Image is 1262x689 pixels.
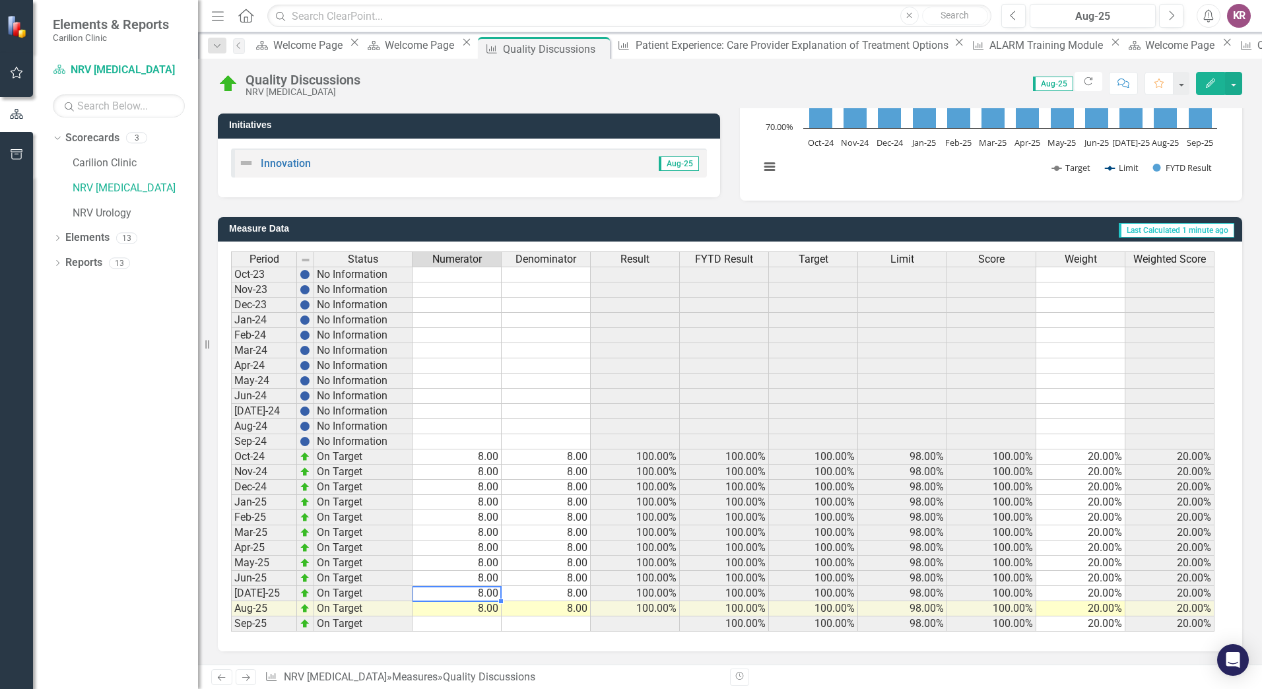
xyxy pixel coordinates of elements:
button: Show FYTD Result [1153,162,1212,174]
td: No Information [314,343,413,358]
div: Quality Discussions [503,41,607,57]
td: 100.00% [680,510,769,525]
td: On Target [314,449,413,465]
img: BgCOk07PiH71IgAAAABJRU5ErkJggg== [300,421,310,432]
td: Oct-23 [231,267,297,282]
td: Apr-24 [231,358,297,374]
img: zOikAAAAAElFTkSuQmCC [300,467,310,477]
div: NRV [MEDICAL_DATA] [246,87,360,97]
td: Nov-23 [231,282,297,298]
td: Mar-24 [231,343,297,358]
img: BgCOk07PiH71IgAAAABJRU5ErkJggg== [300,284,310,295]
td: No Information [314,313,413,328]
td: 8.00 [413,556,502,571]
a: Welcome Page [363,37,458,53]
td: 20.00% [1125,616,1214,632]
button: Aug-25 [1030,4,1156,28]
td: Apr-25 [231,541,297,556]
td: 98.00% [858,480,947,495]
img: BgCOk07PiH71IgAAAABJRU5ErkJggg== [300,300,310,310]
img: zOikAAAAAElFTkSuQmCC [300,512,310,523]
td: 98.00% [858,465,947,480]
td: 20.00% [1036,465,1125,480]
td: 20.00% [1125,601,1214,616]
text: Jan-25 [911,137,936,148]
td: 100.00% [769,510,858,525]
img: zOikAAAAAElFTkSuQmCC [300,482,310,492]
td: 8.00 [502,541,591,556]
a: Welcome Page [251,37,347,53]
img: BgCOk07PiH71IgAAAABJRU5ErkJggg== [300,436,310,447]
span: Aug-25 [1033,77,1073,91]
td: 98.00% [858,449,947,465]
td: 20.00% [1036,510,1125,525]
td: No Information [314,419,413,434]
img: Not Defined [238,155,254,171]
td: 100.00% [591,556,680,571]
td: 100.00% [947,525,1036,541]
td: No Information [314,282,413,298]
td: 100.00% [680,586,769,601]
td: No Information [314,328,413,343]
img: ClearPoint Strategy [5,14,31,40]
td: 20.00% [1036,541,1125,556]
td: 100.00% [680,495,769,510]
td: Oct-24 [231,449,297,465]
img: zOikAAAAAElFTkSuQmCC [300,497,310,508]
td: 8.00 [502,525,591,541]
img: zOikAAAAAElFTkSuQmCC [300,588,310,599]
td: May-24 [231,374,297,389]
td: 8.00 [413,586,502,601]
td: No Information [314,434,413,449]
button: Search [922,7,988,25]
td: 20.00% [1125,510,1214,525]
td: 8.00 [502,465,591,480]
td: 98.00% [858,601,947,616]
img: zOikAAAAAElFTkSuQmCC [300,603,310,614]
td: Sep-24 [231,434,297,449]
a: Scorecards [65,131,119,146]
img: zOikAAAAAElFTkSuQmCC [300,618,310,629]
a: Reports [65,255,102,271]
td: 20.00% [1125,556,1214,571]
td: 20.00% [1036,556,1125,571]
div: Welcome Page [1145,37,1218,53]
td: 100.00% [947,616,1036,632]
img: BgCOk07PiH71IgAAAABJRU5ErkJggg== [300,391,310,401]
div: 13 [116,232,137,244]
td: Aug-24 [231,419,297,434]
input: Search ClearPoint... [267,5,991,28]
td: 8.00 [502,495,591,510]
div: Quality Discussions [443,671,535,683]
td: 100.00% [591,541,680,556]
td: Feb-25 [231,510,297,525]
td: 100.00% [947,480,1036,495]
div: ALARM Training Module [989,37,1107,53]
td: 98.00% [858,571,947,586]
td: 8.00 [502,449,591,465]
td: 100.00% [947,465,1036,480]
small: Carilion Clinic [53,32,169,43]
text: Feb-25 [945,137,972,148]
td: 100.00% [591,525,680,541]
td: Jan-25 [231,495,297,510]
div: Open Intercom Messenger [1217,644,1249,676]
td: 20.00% [1036,616,1125,632]
td: May-25 [231,556,297,571]
td: 8.00 [502,586,591,601]
td: On Target [314,541,413,556]
td: 100.00% [947,556,1036,571]
div: Welcome Page [273,37,347,53]
img: BgCOk07PiH71IgAAAABJRU5ErkJggg== [300,360,310,371]
text: Dec-24 [877,137,904,148]
td: 20.00% [1125,465,1214,480]
td: On Target [314,510,413,525]
td: 100.00% [947,586,1036,601]
td: 100.00% [769,465,858,480]
div: 3 [126,133,147,144]
td: 100.00% [680,525,769,541]
a: Measures [392,671,438,683]
td: No Information [314,404,413,419]
td: 100.00% [680,556,769,571]
td: On Target [314,495,413,510]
